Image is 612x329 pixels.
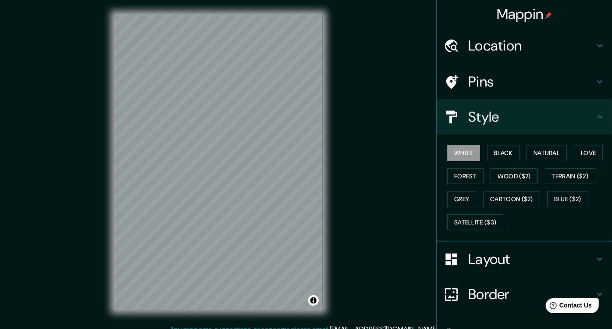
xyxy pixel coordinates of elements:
[534,295,602,319] iframe: Help widget launcher
[483,191,540,207] button: Cartoon ($2)
[437,99,612,134] div: Style
[545,168,596,184] button: Terrain ($2)
[468,37,594,54] h4: Location
[487,145,520,161] button: Black
[545,12,552,19] img: pin-icon.png
[447,145,480,161] button: White
[447,168,484,184] button: Forest
[437,242,612,277] div: Layout
[574,145,603,161] button: Love
[527,145,567,161] button: Natural
[491,168,538,184] button: Wood ($2)
[468,108,594,126] h4: Style
[447,191,476,207] button: Grey
[497,5,552,23] h4: Mappin
[437,277,612,312] div: Border
[468,250,594,268] h4: Layout
[437,64,612,99] div: Pins
[468,73,594,90] h4: Pins
[437,28,612,63] div: Location
[468,286,594,303] h4: Border
[547,191,588,207] button: Blue ($2)
[447,214,503,231] button: Satellite ($3)
[308,295,319,306] button: Toggle attribution
[114,14,323,310] canvas: Map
